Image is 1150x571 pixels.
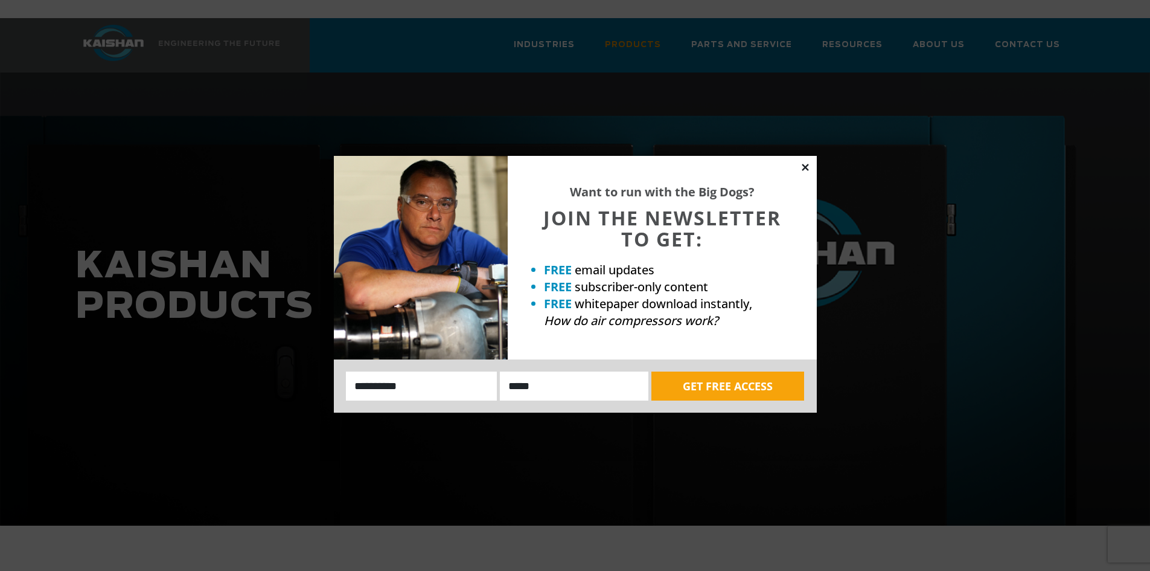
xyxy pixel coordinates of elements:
[500,372,648,401] input: Email
[544,262,572,278] strong: FREE
[575,262,654,278] span: email updates
[346,372,497,401] input: Name:
[570,184,755,200] strong: Want to run with the Big Dogs?
[544,279,572,295] strong: FREE
[575,279,708,295] span: subscriber-only content
[575,295,752,312] span: whitepaper download instantly,
[543,205,781,252] span: JOIN THE NEWSLETTER TO GET:
[544,312,718,329] em: How do air compressors work?
[651,372,804,401] button: GET FREE ACCESS
[544,295,572,312] strong: FREE
[800,162,811,173] button: Close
